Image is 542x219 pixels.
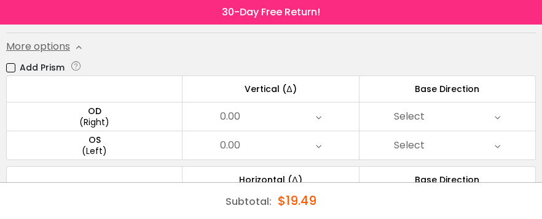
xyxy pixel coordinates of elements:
[7,134,182,145] div: OS
[394,104,425,129] div: Select
[183,75,359,102] td: Vertical (Δ)
[220,104,240,129] div: 0.00
[183,166,359,193] td: Horizontal (Δ)
[359,166,536,193] td: Base Direction
[278,183,316,218] div: $19.49
[70,60,82,72] i: Prism
[394,133,425,158] div: Select
[7,117,182,128] div: (Right)
[7,145,182,156] div: (Left)
[359,75,536,102] td: Base Direction
[6,39,70,54] span: More options
[220,133,240,158] div: 0.00
[6,60,65,75] label: Add Prism
[7,106,182,117] div: OD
